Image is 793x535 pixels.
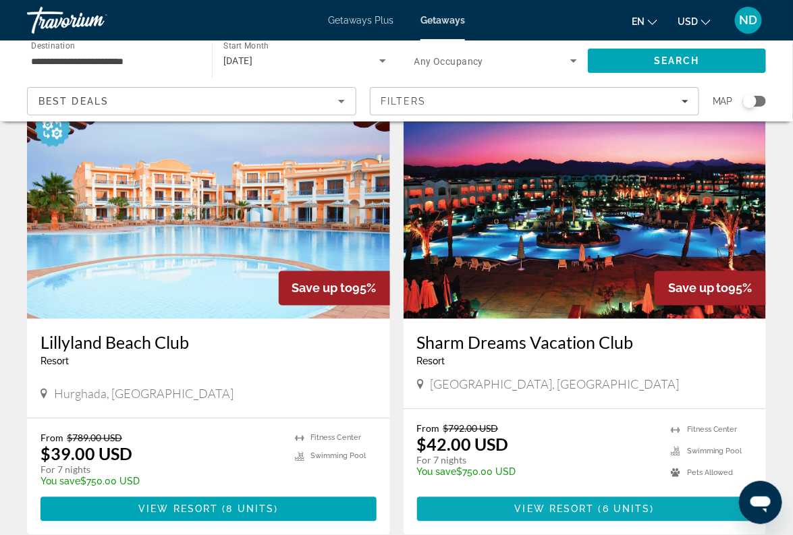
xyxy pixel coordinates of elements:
span: From [40,432,63,444]
img: Lillyland Beach Club [27,103,390,319]
p: $750.00 USD [40,476,281,487]
button: View Resort(8 units) [40,497,377,522]
span: $789.00 USD [67,432,122,444]
span: Pets Allowed [687,469,734,478]
span: Swimming Pool [687,447,742,456]
span: en [632,16,645,27]
button: User Menu [731,6,766,34]
input: Select destination [31,53,194,69]
img: Sharm Dreams Vacation Club [404,103,767,319]
span: Resort [40,356,69,367]
span: [GEOGRAPHIC_DATA], [GEOGRAPHIC_DATA] [431,377,680,392]
p: For 7 nights [40,464,281,476]
p: $42.00 USD [417,434,509,455]
span: ND [740,13,758,27]
span: Map [713,92,733,111]
span: Swimming Pool [311,452,366,461]
span: Fitness Center [687,426,738,434]
iframe: Button to launch messaging window [739,481,782,524]
span: Filters [381,96,427,107]
div: 95% [279,271,390,306]
a: Lillyland Beach Club [40,333,377,353]
span: Start Month [223,42,269,51]
button: View Resort(6 units) [417,497,753,522]
mat-select: Sort by [38,93,345,109]
div: 95% [655,271,766,306]
span: Hurghada, [GEOGRAPHIC_DATA] [54,387,234,401]
p: $750.00 USD [417,467,658,478]
a: Getaways Plus [328,15,393,26]
span: You save [40,476,80,487]
button: Change currency [678,11,711,31]
span: View Resort [515,504,595,515]
a: Travorium [27,3,162,38]
span: Fitness Center [311,434,362,443]
span: From [417,423,440,434]
button: Search [588,49,766,73]
span: Any Occupancy [414,56,484,67]
p: For 7 nights [417,455,658,467]
span: $792.00 USD [443,423,499,434]
span: USD [678,16,698,27]
span: ( ) [595,504,655,515]
span: Best Deals [38,96,109,107]
span: Save up to [292,281,353,295]
span: ( ) [218,504,278,515]
span: View Resort [138,504,218,515]
button: Change language [632,11,657,31]
p: $39.00 USD [40,444,132,464]
span: 8 units [227,504,275,515]
span: Resort [417,356,445,367]
span: Search [654,55,700,66]
span: 6 units [603,504,651,515]
span: You save [417,467,457,478]
button: Filters [370,87,699,115]
a: Sharm Dreams Vacation Club [417,333,753,353]
span: Save up to [668,281,729,295]
span: [DATE] [223,55,253,66]
a: Getaways [420,15,465,26]
span: Destination [31,41,75,51]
